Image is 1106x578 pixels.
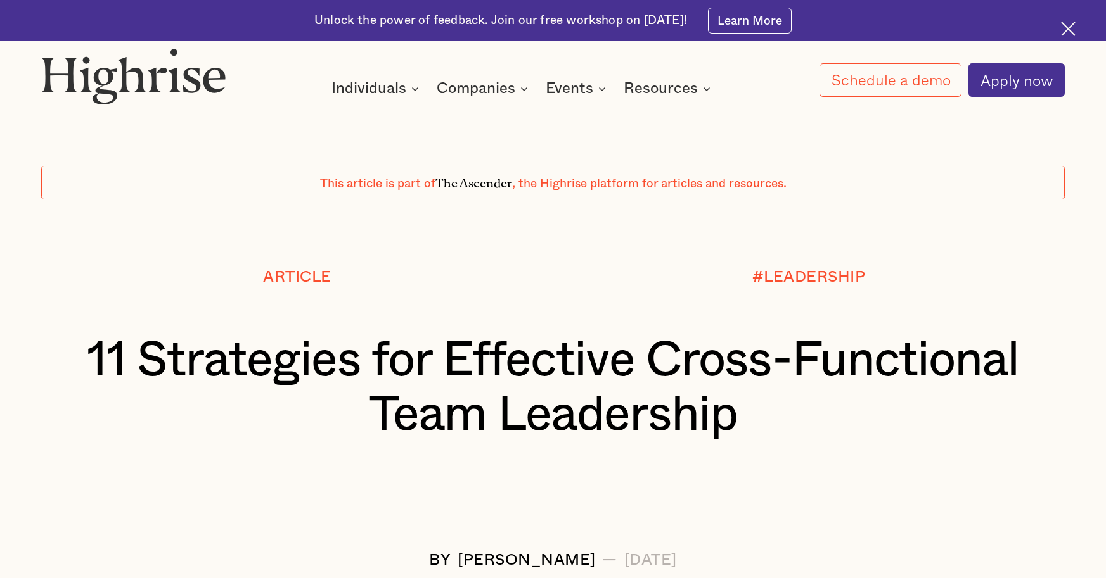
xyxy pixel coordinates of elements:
[624,551,677,569] div: [DATE]
[263,268,331,286] div: Article
[458,551,596,569] div: [PERSON_NAME]
[429,551,451,569] div: BY
[41,48,226,104] img: Highrise logo
[708,8,792,34] a: Learn More
[320,178,435,190] span: This article is part of
[546,81,593,96] div: Events
[512,178,787,190] span: , the Highrise platform for articles and resources.
[968,63,1064,97] a: Apply now
[624,81,698,96] div: Resources
[331,81,406,96] div: Individuals
[314,13,687,29] div: Unlock the power of feedback. Join our free workshop on [DATE]!
[1061,22,1076,36] img: Cross icon
[84,334,1022,442] h1: 11 Strategies for Effective Cross-Functional Team Leadership
[437,81,532,96] div: Companies
[602,551,617,569] div: —
[820,63,961,97] a: Schedule a demo
[752,268,866,286] div: #LEADERSHIP
[435,173,512,188] span: The Ascender
[624,81,714,96] div: Resources
[331,81,423,96] div: Individuals
[437,81,515,96] div: Companies
[546,81,610,96] div: Events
